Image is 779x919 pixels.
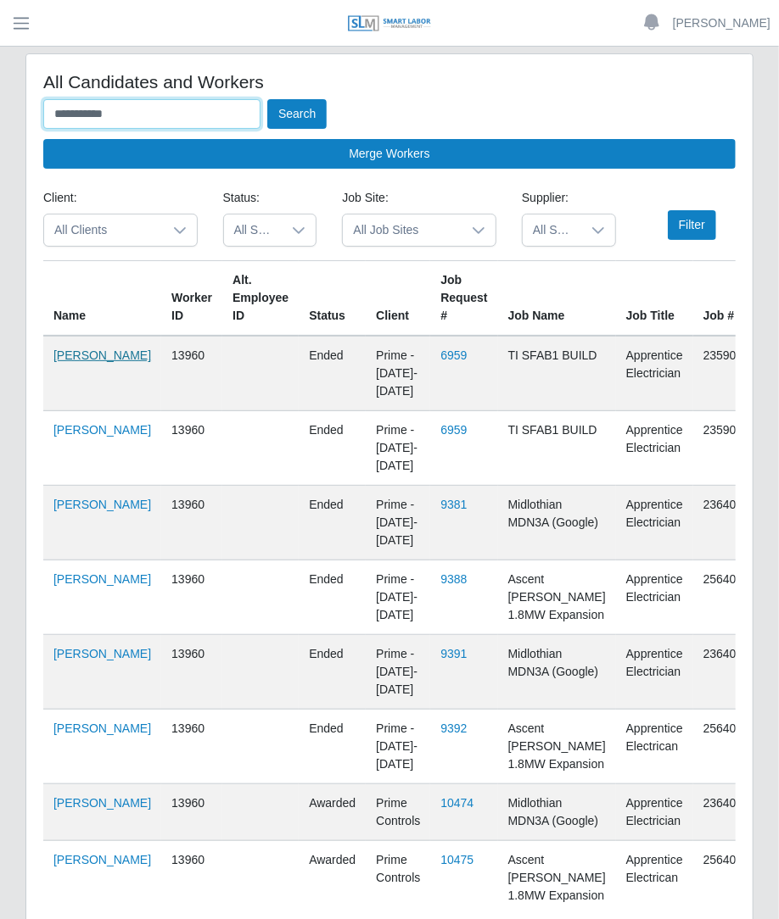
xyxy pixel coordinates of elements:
[693,411,760,486] td: 2359038
[366,261,430,337] th: Client
[440,572,467,586] a: 9388
[161,411,222,486] td: 13960
[161,336,222,411] td: 13960
[53,796,151,810] a: [PERSON_NAME]
[616,486,693,560] td: Apprentice Electrician
[299,635,366,710] td: ended
[366,710,430,784] td: Prime - [DATE]-[DATE]
[440,721,467,735] a: 9392
[693,261,760,337] th: Job #
[440,647,467,660] a: 9391
[616,261,693,337] th: Job Title
[53,423,151,437] a: [PERSON_NAME]
[498,486,616,560] td: Midlothian MDN3A (Google)
[43,189,77,207] label: Client:
[267,99,327,129] button: Search
[522,189,569,207] label: Supplier:
[299,336,366,411] td: ended
[222,261,299,337] th: Alt. Employee ID
[440,423,467,437] a: 6959
[693,784,760,841] td: 2364009
[440,348,467,362] a: 6959
[616,635,693,710] td: Apprentice Electrician
[498,560,616,635] td: Ascent [PERSON_NAME] 1.8MW Expansion
[161,486,222,560] td: 13960
[161,560,222,635] td: 13960
[53,348,151,362] a: [PERSON_NAME]
[53,498,151,511] a: [PERSON_NAME]
[299,784,366,841] td: awarded
[498,710,616,784] td: Ascent [PERSON_NAME] 1.8MW Expansion
[366,560,430,635] td: Prime - [DATE]-[DATE]
[43,261,161,337] th: Name
[299,261,366,337] th: Status
[673,14,771,32] a: [PERSON_NAME]
[440,796,474,810] a: 10474
[498,784,616,841] td: Midlothian MDN3A (Google)
[668,210,716,240] button: Filter
[616,841,693,916] td: Apprentice Electrican
[161,841,222,916] td: 13960
[53,853,151,866] a: [PERSON_NAME]
[693,486,760,560] td: 2364009
[161,635,222,710] td: 13960
[366,486,430,560] td: Prime - [DATE]-[DATE]
[616,411,693,486] td: Apprentice Electrician
[366,635,430,710] td: Prime - [DATE]-[DATE]
[299,411,366,486] td: ended
[616,710,693,784] td: Apprentice Electrican
[693,336,760,411] td: 2359038
[498,261,616,337] th: Job Name
[347,14,432,33] img: SLM Logo
[440,853,474,866] a: 10475
[693,560,760,635] td: 2564005
[440,498,467,511] a: 9381
[53,572,151,586] a: [PERSON_NAME]
[224,214,283,246] span: All Statuses
[44,214,163,246] span: All Clients
[161,261,222,337] th: Worker ID
[693,841,760,916] td: 2564005
[43,71,736,92] h4: All Candidates and Workers
[693,710,760,784] td: 2564005
[366,784,430,841] td: Prime Controls
[299,710,366,784] td: ended
[299,486,366,560] td: ended
[498,841,616,916] td: Ascent [PERSON_NAME] 1.8MW Expansion
[523,214,581,246] span: All Suppliers
[43,139,736,169] button: Merge Workers
[53,721,151,735] a: [PERSON_NAME]
[366,336,430,411] td: Prime - [DATE]-[DATE]
[498,411,616,486] td: TI SFAB1 BUILD
[430,261,497,337] th: Job Request #
[616,336,693,411] td: Apprentice Electrician
[693,635,760,710] td: 2364009
[616,560,693,635] td: Apprentice Electrician
[366,411,430,486] td: Prime - [DATE]-[DATE]
[223,189,261,207] label: Status:
[498,635,616,710] td: Midlothian MDN3A (Google)
[366,841,430,916] td: Prime Controls
[299,841,366,916] td: awarded
[53,647,151,660] a: [PERSON_NAME]
[161,710,222,784] td: 13960
[498,336,616,411] td: TI SFAB1 BUILD
[343,214,462,246] span: All Job Sites
[616,784,693,841] td: Apprentice Electrician
[161,784,222,841] td: 13960
[299,560,366,635] td: ended
[342,189,388,207] label: Job Site:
